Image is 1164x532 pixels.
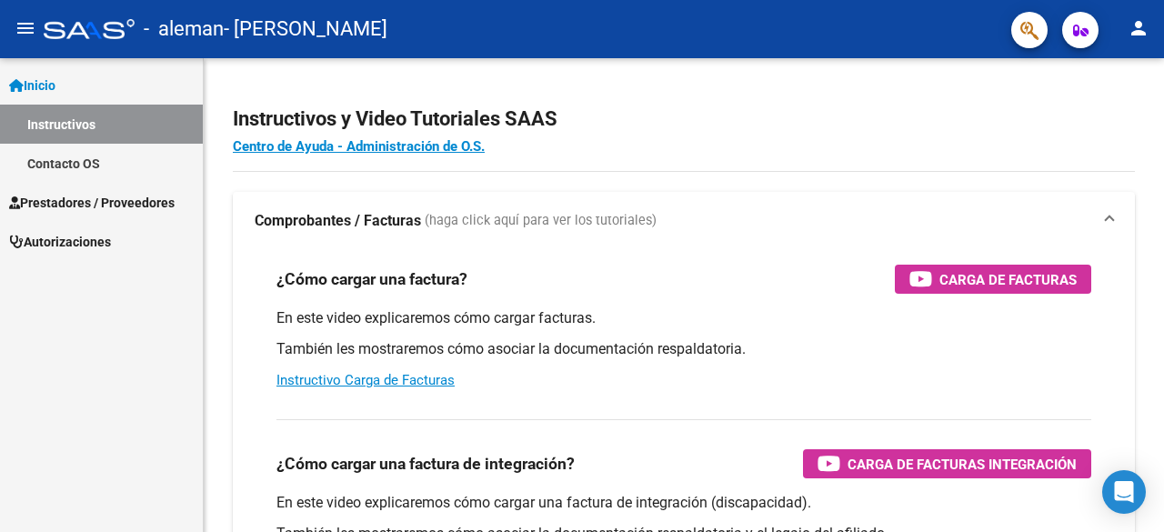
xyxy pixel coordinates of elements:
mat-expansion-panel-header: Comprobantes / Facturas (haga click aquí para ver los tutoriales) [233,192,1135,250]
div: Open Intercom Messenger [1102,470,1146,514]
span: Carga de Facturas [939,268,1077,291]
span: Autorizaciones [9,232,111,252]
p: En este video explicaremos cómo cargar una factura de integración (discapacidad). [276,493,1091,513]
h3: ¿Cómo cargar una factura de integración? [276,451,575,477]
span: Carga de Facturas Integración [848,453,1077,476]
h2: Instructivos y Video Tutoriales SAAS [233,102,1135,136]
p: En este video explicaremos cómo cargar facturas. [276,308,1091,328]
mat-icon: person [1128,17,1149,39]
span: - aleman [144,9,224,49]
button: Carga de Facturas [895,265,1091,294]
span: (haga click aquí para ver los tutoriales) [425,211,657,231]
p: También les mostraremos cómo asociar la documentación respaldatoria. [276,339,1091,359]
span: Prestadores / Proveedores [9,193,175,213]
strong: Comprobantes / Facturas [255,211,421,231]
h3: ¿Cómo cargar una factura? [276,266,467,292]
span: - [PERSON_NAME] [224,9,387,49]
a: Instructivo Carga de Facturas [276,372,455,388]
a: Centro de Ayuda - Administración de O.S. [233,138,485,155]
mat-icon: menu [15,17,36,39]
button: Carga de Facturas Integración [803,449,1091,478]
span: Inicio [9,75,55,95]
